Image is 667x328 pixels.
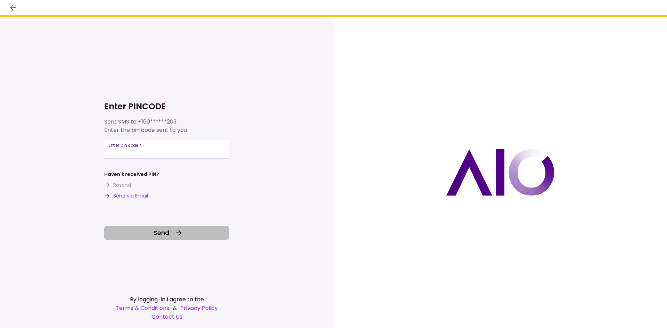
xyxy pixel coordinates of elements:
button: back [7,2,19,14]
div: Haven't received PIN? [104,171,159,178]
button: Resend [104,182,131,189]
a: Contact Us [104,312,229,321]
span: Send [154,228,169,237]
button: Send via Email [104,192,148,200]
div: By logging-in I agree to the [104,295,229,304]
div: Sent SMS to Enter the pin code sent to you [104,118,229,134]
img: AIO logo [446,149,554,196]
button: Send [104,226,229,240]
label: Enter pin code [108,142,141,148]
a: Terms & Conditions [116,304,169,312]
h1: Enter PINCODE [104,101,229,112]
div: & [104,304,229,312]
a: Privacy Policy [180,304,218,312]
